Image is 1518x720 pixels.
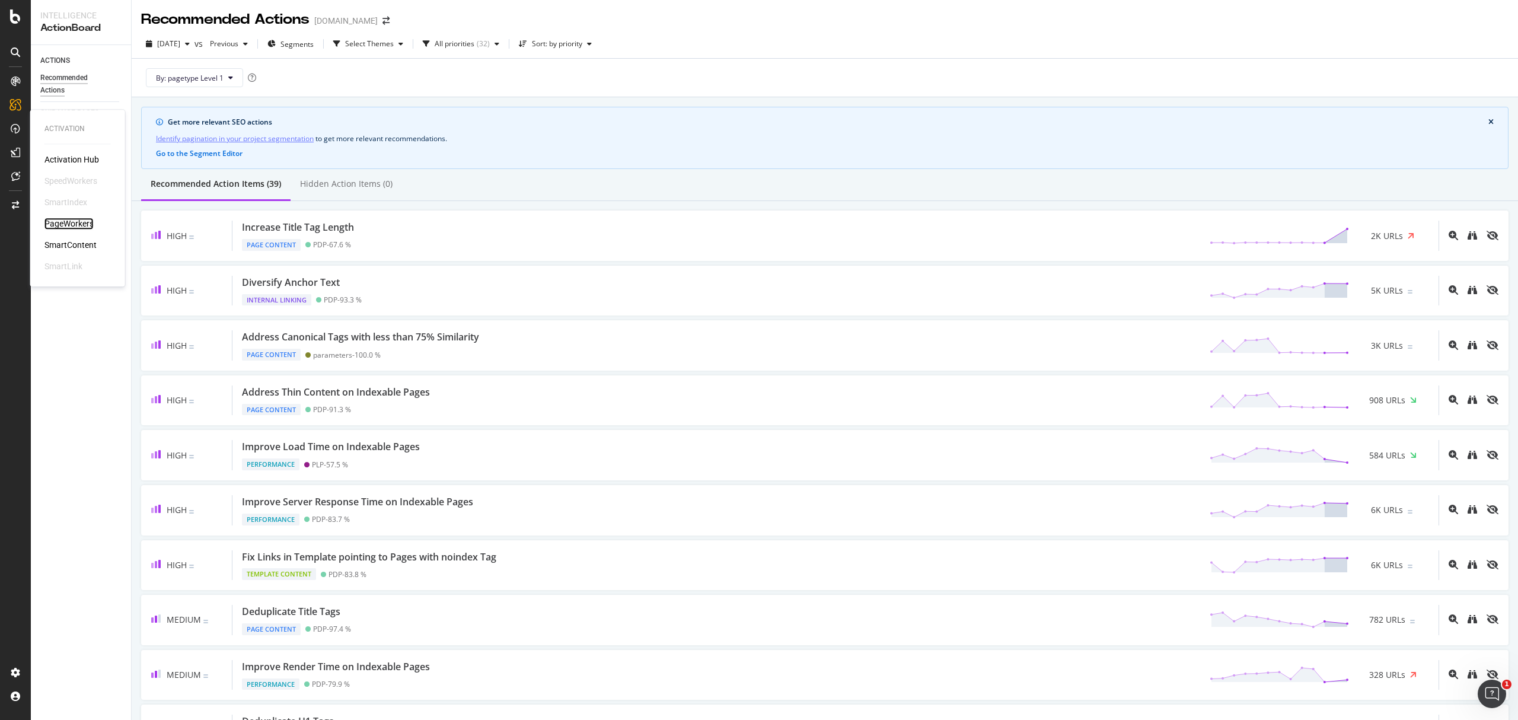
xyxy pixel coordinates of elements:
[1449,340,1458,350] div: magnifying-glass-plus
[1449,285,1458,295] div: magnifying-glass-plus
[189,400,194,403] img: Equal
[242,294,311,306] div: Internal Linking
[242,386,430,399] div: Address Thin Content on Indexable Pages
[242,349,301,361] div: Page Content
[242,678,299,690] div: Performance
[167,504,187,515] span: High
[44,124,111,134] div: Activation
[1371,559,1403,571] span: 6K URLs
[1408,290,1412,294] img: Equal
[1487,340,1498,350] div: eye-slash
[242,495,473,509] div: Improve Server Response Time on Indexable Pages
[167,340,187,351] span: High
[44,154,99,165] a: Activation Hub
[242,404,301,416] div: Page Content
[242,660,430,674] div: Improve Render Time on Indexable Pages
[1487,285,1498,295] div: eye-slash
[312,680,350,689] div: PDP - 79.9 %
[167,450,187,461] span: High
[1369,394,1405,406] span: 908 URLs
[40,107,99,119] div: GUIDANCE PAGES
[189,455,194,458] img: Equal
[1449,395,1458,404] div: magnifying-glass-plus
[40,72,123,97] a: Recommended Actions
[1478,680,1506,708] iframe: Intercom live chat
[532,40,582,47] div: Sort: by priority
[1468,340,1477,350] div: binoculars
[313,240,351,249] div: PDP - 67.6 %
[1487,505,1498,514] div: eye-slash
[435,40,474,47] div: All priorities
[141,9,310,30] div: Recommended Actions
[1468,614,1477,625] a: binoculars
[313,625,351,633] div: PDP - 97.4 %
[312,515,350,524] div: PDP - 83.7 %
[189,345,194,349] img: Equal
[1468,560,1477,569] div: binoculars
[156,132,1494,145] div: to get more relevant recommendations .
[189,290,194,294] img: Equal
[1468,559,1477,571] a: binoculars
[205,34,253,53] button: Previous
[167,285,187,296] span: High
[167,559,187,571] span: High
[1487,231,1498,240] div: eye-slash
[40,21,122,35] div: ActionBoard
[189,565,194,568] img: Equal
[157,39,180,49] span: 2025 Aug. 22nd
[1369,450,1405,461] span: 584 URLs
[156,73,224,83] span: By: pagetype Level 1
[242,514,299,525] div: Performance
[1487,614,1498,624] div: eye-slash
[1449,614,1458,624] div: magnifying-glass-plus
[141,107,1509,169] div: info banner
[156,132,314,145] a: Identify pagination in your project segmentation
[168,117,1488,128] div: Get more relevant SEO actions
[151,178,281,190] div: Recommended Action Items (39)
[1468,450,1477,461] a: binoculars
[44,239,97,251] a: SmartContent
[1369,614,1405,626] span: 782 URLs
[167,230,187,241] span: High
[156,149,243,158] button: Go to the Segment Editor
[1371,230,1403,242] span: 2K URLs
[1468,394,1477,406] a: binoculars
[242,605,340,619] div: Deduplicate Title Tags
[167,394,187,406] span: High
[1468,614,1477,624] div: binoculars
[1502,680,1511,689] span: 1
[1449,450,1458,460] div: magnifying-glass-plus
[44,175,97,187] div: SpeedWorkers
[167,614,201,625] span: Medium
[1468,230,1477,241] a: binoculars
[1371,504,1403,516] span: 6K URLs
[1487,560,1498,569] div: eye-slash
[242,458,299,470] div: Performance
[1487,395,1498,404] div: eye-slash
[263,34,318,53] button: Segments
[40,55,70,67] div: ACTIONS
[1449,670,1458,679] div: magnifying-glass-plus
[194,38,205,50] span: vs
[1468,395,1477,404] div: binoculars
[44,260,82,272] div: SmartLink
[1449,231,1458,240] div: magnifying-glass-plus
[280,39,314,49] span: Segments
[203,674,208,678] img: Equal
[1371,285,1403,297] span: 5K URLs
[313,351,381,359] div: parameters - 100.0 %
[477,40,490,47] div: ( 32 )
[44,218,94,230] div: PageWorkers
[1468,504,1477,515] a: binoculars
[329,34,408,53] button: Select Themes
[242,221,354,234] div: Increase Title Tag Length
[242,276,340,289] div: Diversify Anchor Text
[1487,450,1498,460] div: eye-slash
[146,68,243,87] button: By: pagetype Level 1
[1369,669,1405,681] span: 328 URLs
[312,460,348,469] div: PLP - 57.5 %
[382,17,390,25] div: arrow-right-arrow-left
[329,570,366,579] div: PDP - 83.8 %
[141,34,194,53] button: [DATE]
[189,510,194,514] img: Equal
